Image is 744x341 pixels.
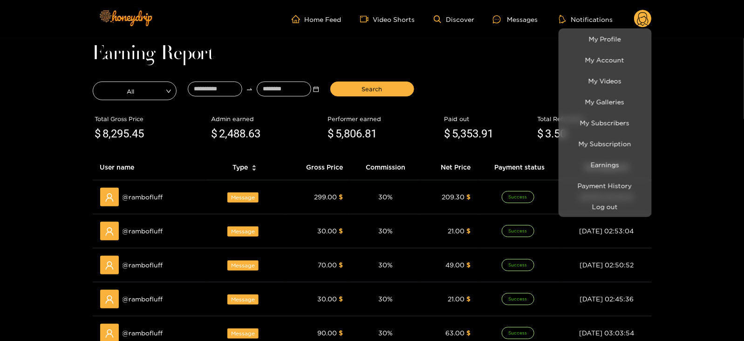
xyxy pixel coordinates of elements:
[561,52,649,68] a: My Account
[561,136,649,152] a: My Subscription
[561,94,649,110] a: My Galleries
[561,31,649,47] a: My Profile
[561,115,649,131] a: My Subscribers
[561,73,649,89] a: My Videos
[561,198,649,215] button: Log out
[561,157,649,173] a: Earnings
[561,177,649,194] a: Payment History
